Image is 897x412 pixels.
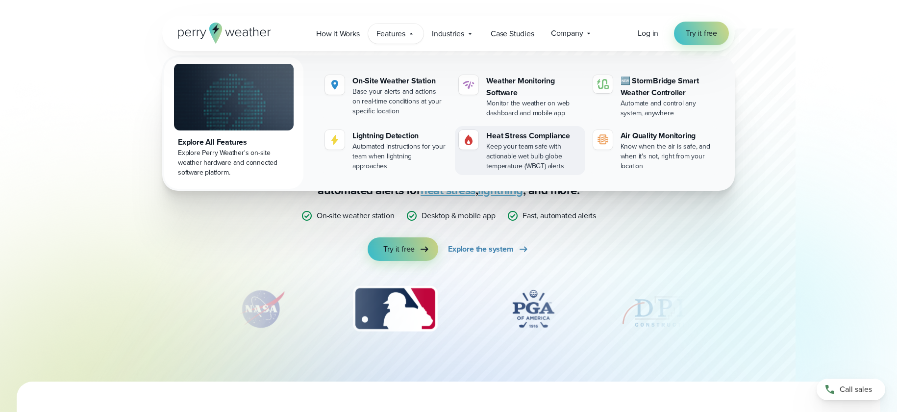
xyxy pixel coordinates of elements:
[597,134,609,146] img: aqi-icon.svg
[494,284,573,334] div: 4 of 12
[321,126,451,175] a: Lightning Detection Automated instructions for your team when lightning approaches
[432,28,464,40] span: Industries
[621,130,715,142] div: Air Quality Monitoring
[620,284,698,334] img: DPR-Construction.svg
[343,284,447,334] div: 3 of 12
[551,27,583,39] span: Company
[422,210,495,222] p: Desktop & mobile app
[329,79,341,91] img: Location.svg
[352,130,447,142] div: Lightning Detection
[494,284,573,334] img: PGA.svg
[486,75,581,99] div: Weather Monitoring Software
[491,28,534,40] span: Case Studies
[352,142,447,171] div: Automated instructions for your team when lightning approaches
[523,210,596,222] p: Fast, automated alerts
[589,71,719,122] a: 🆕 StormBridge Smart Weather Controller Automate and control any system, anywhere
[178,148,290,178] div: Explore Perry Weather's on-site weather hardware and connected software platform.
[621,142,715,171] div: Know when the air is safe, and when it's not, right from your location
[455,71,585,122] a: Weather Monitoring Software Monitor the weather on web dashboard and mobile app
[674,22,729,45] a: Try it free
[621,75,715,99] div: 🆕 StormBridge Smart Weather Controller
[686,27,717,39] span: Try it free
[227,284,296,334] div: 2 of 12
[317,210,394,222] p: On-site weather station
[817,379,885,400] a: Call sales
[352,75,447,87] div: On-Site Weather Station
[589,126,719,175] a: Air Quality Monitoring Know when the air is safe, and when it's not, right from your location
[329,134,341,146] img: lightning-icon.svg
[308,24,368,44] a: How it Works
[178,136,290,148] div: Explore All Features
[620,284,698,334] div: 5 of 12
[448,237,529,261] a: Explore the system
[486,130,581,142] div: Heat Stress Compliance
[227,284,296,334] img: NASA.svg
[352,87,447,116] div: Base your alerts and actions on real-time conditions at your specific location
[448,243,513,255] span: Explore the system
[486,99,581,118] div: Monitor the weather on web dashboard and mobile app
[486,142,581,171] div: Keep your team safe with actionable wet bulb globe temperature (WBGT) alerts
[621,99,715,118] div: Automate and control any system, anywhere
[482,24,543,44] a: Case Studies
[321,71,451,120] a: On-Site Weather Station Base your alerts and actions on real-time conditions at your specific loc...
[343,284,447,334] img: MLB.svg
[463,134,474,146] img: Gas.svg
[316,28,360,40] span: How it Works
[211,284,686,338] div: slideshow
[638,27,658,39] a: Log in
[368,237,438,261] a: Try it free
[252,151,645,198] p: Stop relying on weather apps you can’t trust — [PERSON_NAME] Weather gives you certainty with rel...
[463,79,474,91] img: software-icon.svg
[597,79,609,89] img: stormbridge-icon-V6.svg
[455,126,585,175] a: Heat Stress Compliance Keep your team safe with actionable wet bulb globe temperature (WBGT) alerts
[164,57,303,189] a: Explore All Features Explore Perry Weather's on-site weather hardware and connected software plat...
[383,243,415,255] span: Try it free
[840,384,872,395] span: Call sales
[376,28,405,40] span: Features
